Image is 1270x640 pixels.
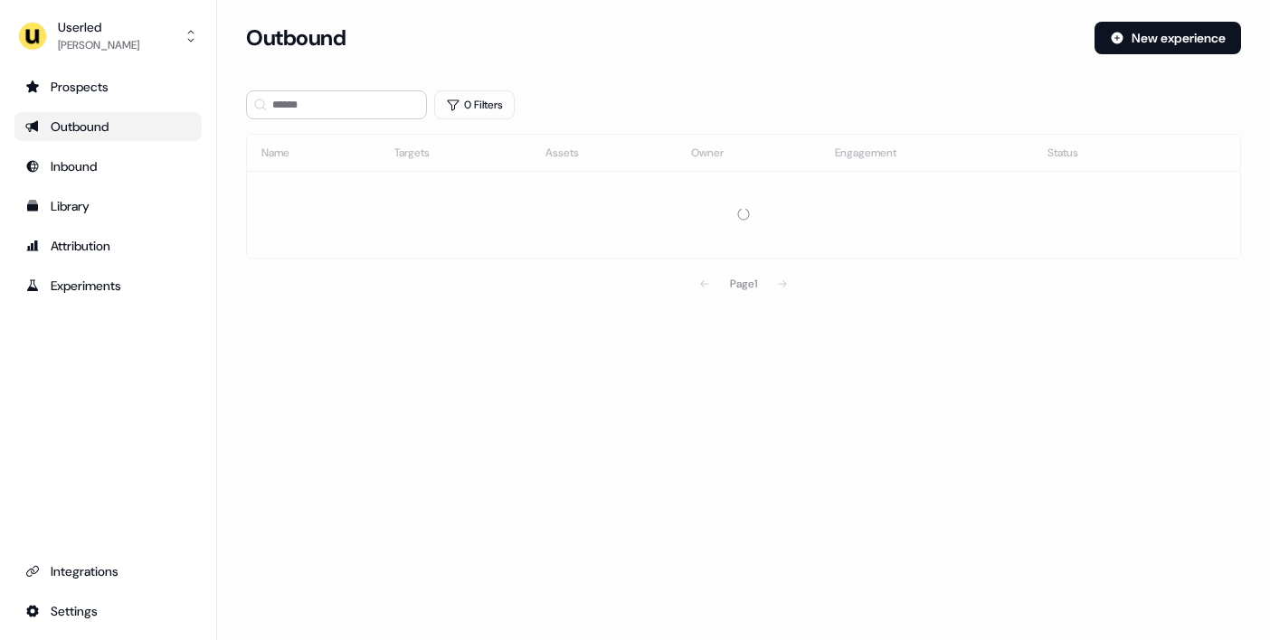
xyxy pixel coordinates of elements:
[434,90,515,119] button: 0 Filters
[14,271,202,300] a: Go to experiments
[25,602,191,620] div: Settings
[25,118,191,136] div: Outbound
[14,152,202,181] a: Go to Inbound
[58,36,139,54] div: [PERSON_NAME]
[14,72,202,101] a: Go to prospects
[58,18,139,36] div: Userled
[25,277,191,295] div: Experiments
[14,112,202,141] a: Go to outbound experience
[25,78,191,96] div: Prospects
[25,157,191,175] div: Inbound
[1095,22,1241,54] button: New experience
[14,192,202,221] a: Go to templates
[14,557,202,586] a: Go to integrations
[246,24,346,52] h3: Outbound
[14,231,202,260] a: Go to attribution
[25,237,191,255] div: Attribution
[25,562,191,580] div: Integrations
[25,197,191,215] div: Library
[14,14,202,58] button: Userled[PERSON_NAME]
[14,597,202,626] a: Go to integrations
